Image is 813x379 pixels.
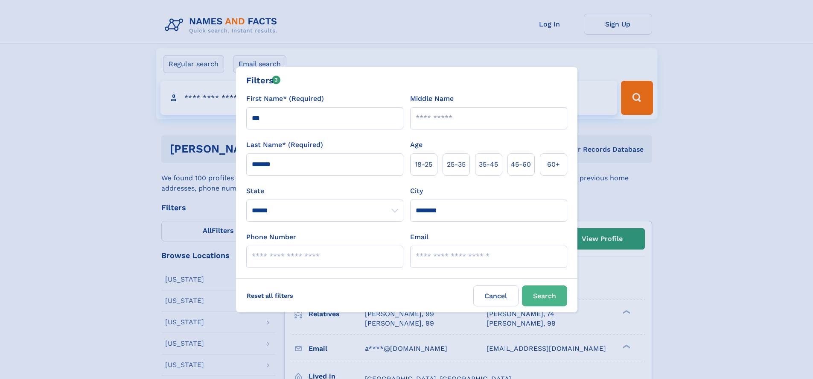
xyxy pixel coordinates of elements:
[246,186,403,196] label: State
[410,232,428,242] label: Email
[415,159,432,170] span: 18‑25
[246,140,323,150] label: Last Name* (Required)
[410,140,423,150] label: Age
[246,74,281,87] div: Filters
[473,285,519,306] label: Cancel
[246,94,324,104] label: First Name* (Required)
[410,94,454,104] label: Middle Name
[241,285,299,306] label: Reset all filters
[479,159,498,170] span: 35‑45
[410,186,423,196] label: City
[522,285,567,306] button: Search
[246,232,296,242] label: Phone Number
[547,159,560,170] span: 60+
[511,159,531,170] span: 45‑60
[447,159,466,170] span: 25‑35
